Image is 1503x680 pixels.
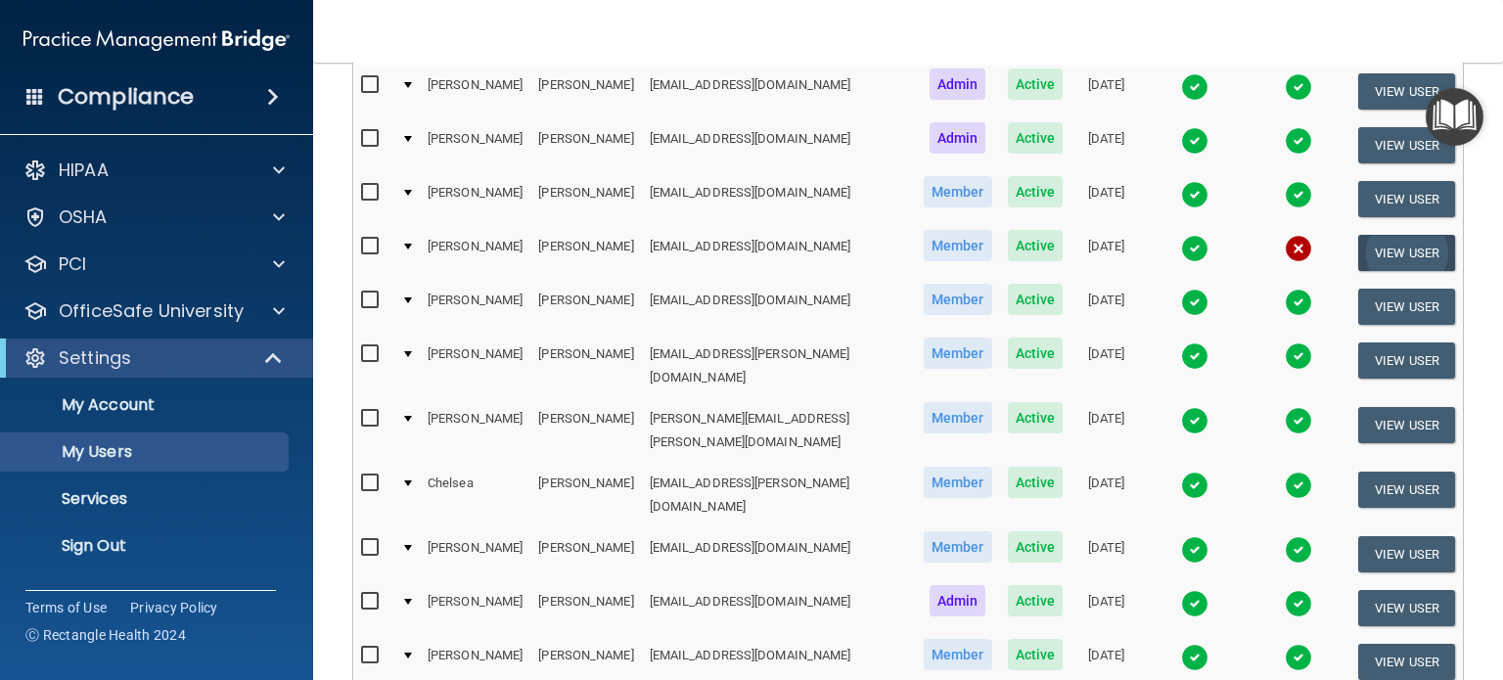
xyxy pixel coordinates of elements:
[1285,536,1312,564] img: tick.e7d51cea.svg
[1358,407,1455,443] button: View User
[23,205,285,229] a: OSHA
[530,398,641,463] td: [PERSON_NAME]
[1358,342,1455,379] button: View User
[420,463,530,527] td: Chelsea
[642,118,916,172] td: [EMAIL_ADDRESS][DOMAIN_NAME]
[1181,181,1208,208] img: tick.e7d51cea.svg
[1070,280,1142,334] td: [DATE]
[1181,235,1208,262] img: tick.e7d51cea.svg
[1285,289,1312,316] img: tick.e7d51cea.svg
[1070,118,1142,172] td: [DATE]
[59,159,109,182] p: HIPAA
[1008,230,1064,261] span: Active
[1358,536,1455,572] button: View User
[1008,402,1064,433] span: Active
[530,334,641,398] td: [PERSON_NAME]
[1285,644,1312,671] img: tick.e7d51cea.svg
[23,252,285,276] a: PCI
[930,68,986,100] span: Admin
[1008,639,1064,670] span: Active
[642,280,916,334] td: [EMAIL_ADDRESS][DOMAIN_NAME]
[1181,73,1208,101] img: tick.e7d51cea.svg
[420,118,530,172] td: [PERSON_NAME]
[420,527,530,581] td: [PERSON_NAME]
[924,531,992,563] span: Member
[530,581,641,635] td: [PERSON_NAME]
[1358,127,1455,163] button: View User
[924,402,992,433] span: Member
[930,122,986,154] span: Admin
[642,463,916,527] td: [EMAIL_ADDRESS][PERSON_NAME][DOMAIN_NAME]
[930,585,986,616] span: Admin
[25,625,186,645] span: Ⓒ Rectangle Health 2024
[59,299,244,323] p: OfficeSafe University
[1070,398,1142,463] td: [DATE]
[1008,68,1064,100] span: Active
[1426,88,1483,146] button: Open Resource Center
[420,398,530,463] td: [PERSON_NAME]
[530,65,641,118] td: [PERSON_NAME]
[420,581,530,635] td: [PERSON_NAME]
[1358,644,1455,680] button: View User
[1285,235,1312,262] img: cross.ca9f0e7f.svg
[642,172,916,226] td: [EMAIL_ADDRESS][DOMAIN_NAME]
[924,338,992,369] span: Member
[130,598,218,617] a: Privacy Policy
[420,334,530,398] td: [PERSON_NAME]
[530,118,641,172] td: [PERSON_NAME]
[420,65,530,118] td: [PERSON_NAME]
[642,334,916,398] td: [EMAIL_ADDRESS][PERSON_NAME][DOMAIN_NAME]
[530,527,641,581] td: [PERSON_NAME]
[1285,342,1312,370] img: tick.e7d51cea.svg
[1285,181,1312,208] img: tick.e7d51cea.svg
[23,159,285,182] a: HIPAA
[1285,73,1312,101] img: tick.e7d51cea.svg
[530,172,641,226] td: [PERSON_NAME]
[1008,338,1064,369] span: Active
[1070,65,1142,118] td: [DATE]
[530,226,641,280] td: [PERSON_NAME]
[1181,127,1208,155] img: tick.e7d51cea.svg
[642,398,916,463] td: [PERSON_NAME][EMAIL_ADDRESS][PERSON_NAME][DOMAIN_NAME]
[530,280,641,334] td: [PERSON_NAME]
[1008,531,1064,563] span: Active
[1358,289,1455,325] button: View User
[924,467,992,498] span: Member
[1358,181,1455,217] button: View User
[1008,122,1064,154] span: Active
[642,581,916,635] td: [EMAIL_ADDRESS][DOMAIN_NAME]
[1181,342,1208,370] img: tick.e7d51cea.svg
[924,230,992,261] span: Member
[25,598,107,617] a: Terms of Use
[1008,467,1064,498] span: Active
[1008,176,1064,207] span: Active
[1070,334,1142,398] td: [DATE]
[924,176,992,207] span: Member
[59,252,86,276] p: PCI
[530,463,641,527] td: [PERSON_NAME]
[924,284,992,315] span: Member
[1181,407,1208,434] img: tick.e7d51cea.svg
[1070,172,1142,226] td: [DATE]
[59,346,131,370] p: Settings
[1070,226,1142,280] td: [DATE]
[23,346,284,370] a: Settings
[642,65,916,118] td: [EMAIL_ADDRESS][DOMAIN_NAME]
[13,536,280,556] p: Sign Out
[420,172,530,226] td: [PERSON_NAME]
[1008,585,1064,616] span: Active
[1181,289,1208,316] img: tick.e7d51cea.svg
[1358,472,1455,508] button: View User
[420,280,530,334] td: [PERSON_NAME]
[642,226,916,280] td: [EMAIL_ADDRESS][DOMAIN_NAME]
[59,205,108,229] p: OSHA
[1358,235,1455,271] button: View User
[23,299,285,323] a: OfficeSafe University
[13,395,280,415] p: My Account
[58,83,194,111] h4: Compliance
[1358,73,1455,110] button: View User
[13,489,280,509] p: Services
[1070,463,1142,527] td: [DATE]
[1181,644,1208,671] img: tick.e7d51cea.svg
[1008,284,1064,315] span: Active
